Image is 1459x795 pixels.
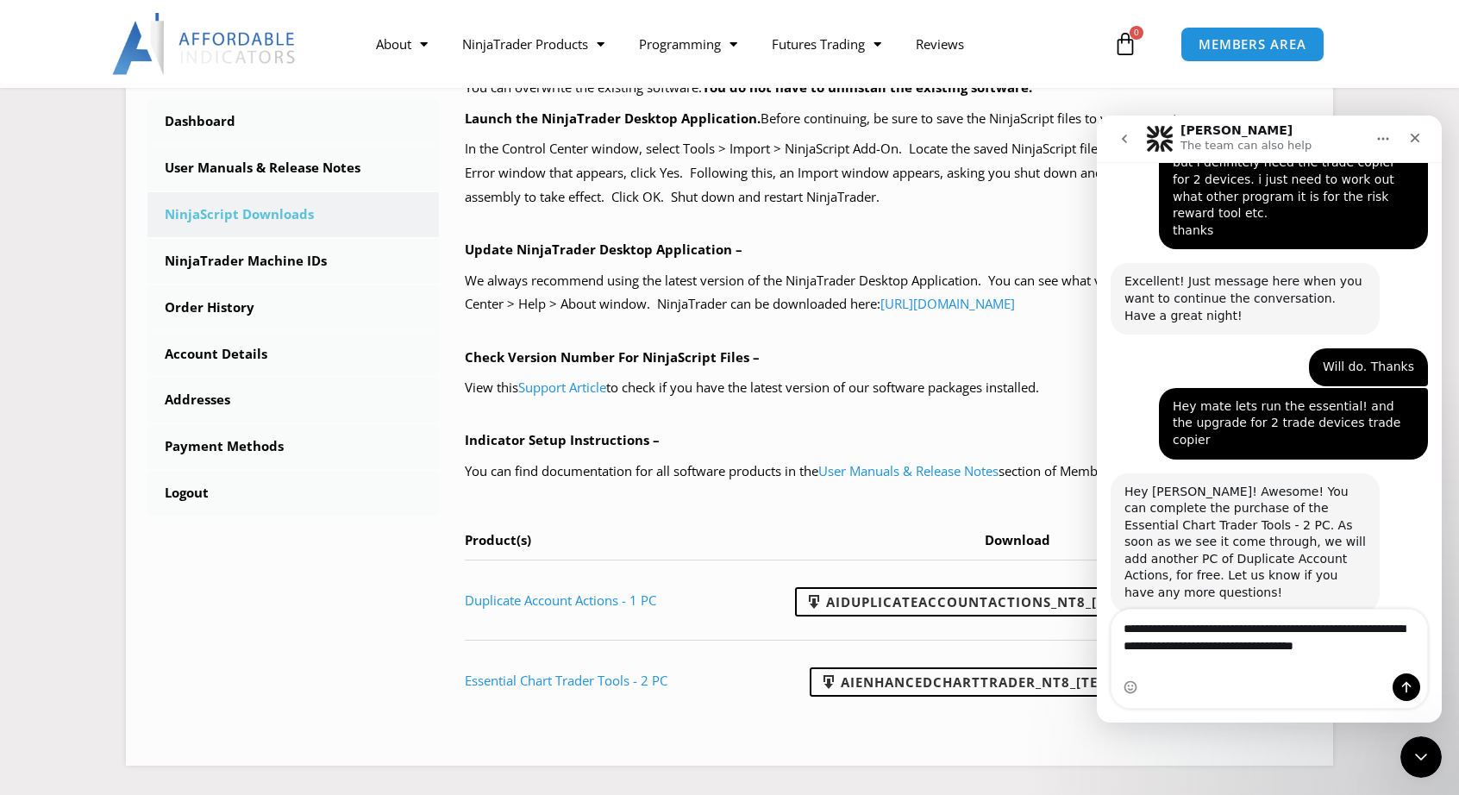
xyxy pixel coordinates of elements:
a: Order History [147,285,439,330]
a: NinjaTrader Machine IDs [147,239,439,284]
iframe: Intercom live chat [1097,116,1442,723]
a: Addresses [147,378,439,423]
div: Matthew says… [14,233,331,272]
b: Launch the NinjaTrader Desktop Application. [465,110,761,127]
a: Futures Trading [755,24,899,64]
a: MEMBERS AREA [1180,27,1324,62]
a: NinjaScript Downloads [147,192,439,237]
span: MEMBERS AREA [1199,38,1306,51]
b: Update NinjaTrader Desktop Application – [465,241,742,258]
a: [URL][DOMAIN_NAME] [880,295,1015,312]
p: In the Control Center window, select Tools > Import > NinjaScript Add-On. Locate the saved NinjaS... [465,137,1312,210]
div: Excellent! Just message here when you want to continue the conversation. Have a great night! [14,147,283,219]
p: You can find documentation for all software products in the section of Members Area. [465,460,1312,484]
b: Check Version Number For NinjaScript Files – [465,348,760,366]
a: Account Details [147,332,439,377]
div: Will do. Thanks [212,233,331,271]
textarea: Message… [15,494,331,541]
a: Dashboard [147,99,439,144]
button: Emoji picker [27,565,41,579]
button: Send a message… [296,558,323,585]
a: 0 [1087,19,1163,69]
nav: Menu [359,24,1109,64]
a: Logout [147,471,439,516]
a: User Manuals & Release Notes [147,146,439,191]
a: User Manuals & Release Notes [818,462,999,479]
img: LogoAI | Affordable Indicators – NinjaTrader [112,13,297,75]
div: Hey [PERSON_NAME]! Awesome! You can complete the purchase of the Essential Chart Trader Tools - 2... [28,368,269,486]
a: NinjaTrader Products [445,24,622,64]
a: Support Article [518,379,606,396]
a: Programming [622,24,755,64]
a: Duplicate Account Actions - 1 PC [465,592,656,609]
a: Essential Chart Trader Tools - 2 PC [465,672,667,689]
div: Hey mate lets run the essential! and the upgrade for 2 trade devices trade copier [62,272,331,344]
div: Excellent! Just message here when you want to continue the conversation. Have a great night! [28,158,269,209]
div: Hey [PERSON_NAME]! Awesome! You can complete the purchase of the Essential Chart Trader Tools - 2... [14,358,283,497]
a: About [359,24,445,64]
iframe: Intercom live chat [1400,736,1442,778]
span: 0 [1130,26,1143,40]
a: Payment Methods [147,424,439,469]
div: Matthew says… [14,272,331,358]
nav: Account pages [147,99,439,516]
span: Product(s) [465,531,531,548]
a: Reviews [899,24,981,64]
p: Before continuing, be sure to save the NinjaScript files to your computer. [465,107,1312,131]
p: We always recommend using the latest version of the NinjaTrader Desktop Application. You can see ... [465,269,1312,317]
div: Hey mate lets run the essential! and the upgrade for 2 trade devices trade copier [76,283,317,334]
p: View this to check if you have the latest version of our software packages installed. [465,376,1312,400]
b: Indicator Setup Instructions – [465,431,660,448]
p: You can overwrite the existing software. [465,76,1312,100]
a: AIEnhancedChartTrader_NT8_[TECHNICAL_ID].zip [810,667,1224,697]
div: Joel says… [14,147,331,233]
div: Will do. Thanks [226,243,317,260]
a: AIDuplicateAccountActions_NT8_[TECHNICAL_ID].zip [795,587,1240,617]
div: Joel says… [14,358,331,510]
span: Download [985,531,1050,548]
